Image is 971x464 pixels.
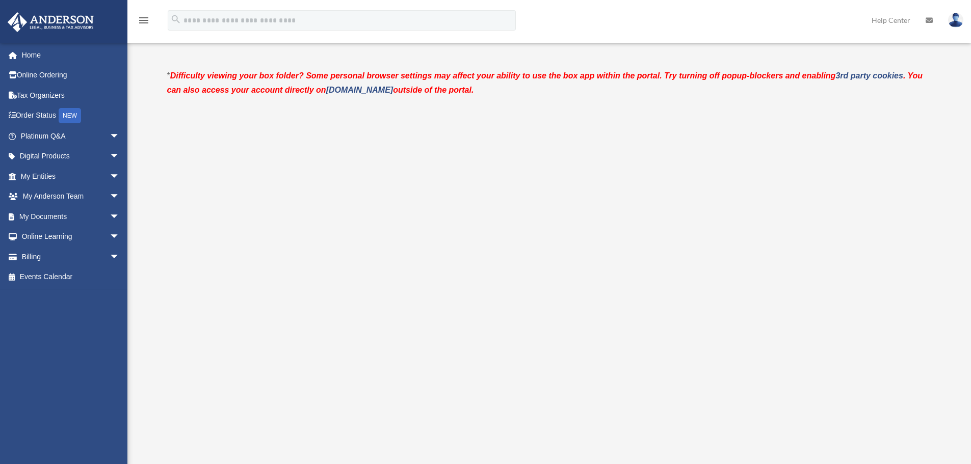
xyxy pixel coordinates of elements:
a: Home [7,45,135,65]
a: Online Ordering [7,65,135,86]
i: search [170,14,181,25]
img: Anderson Advisors Platinum Portal [5,12,97,32]
i: menu [138,14,150,26]
a: Tax Organizers [7,85,135,105]
span: arrow_drop_down [110,227,130,248]
a: Online Learningarrow_drop_down [7,227,135,247]
a: My Documentsarrow_drop_down [7,206,135,227]
div: NEW [59,108,81,123]
span: arrow_drop_down [110,186,130,207]
span: arrow_drop_down [110,126,130,147]
span: arrow_drop_down [110,146,130,167]
a: My Anderson Teamarrow_drop_down [7,186,135,207]
span: arrow_drop_down [110,206,130,227]
a: Events Calendar [7,267,135,287]
a: 3rd party cookies [835,71,903,80]
a: Platinum Q&Aarrow_drop_down [7,126,135,146]
img: User Pic [948,13,963,28]
a: Billingarrow_drop_down [7,247,135,267]
a: Digital Productsarrow_drop_down [7,146,135,167]
a: My Entitiesarrow_drop_down [7,166,135,186]
span: arrow_drop_down [110,247,130,267]
span: arrow_drop_down [110,166,130,187]
strong: Difficulty viewing your box folder? Some personal browser settings may affect your ability to use... [167,71,923,94]
a: Order StatusNEW [7,105,135,126]
a: [DOMAIN_NAME] [326,86,393,94]
a: menu [138,18,150,26]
